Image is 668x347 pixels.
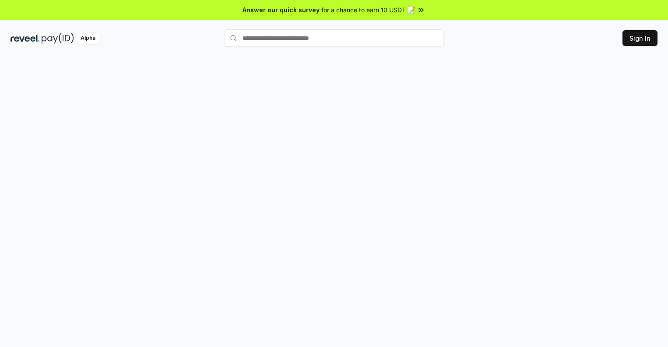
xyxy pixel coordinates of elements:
[76,33,100,44] div: Alpha
[42,33,74,44] img: pay_id
[622,30,657,46] button: Sign In
[11,33,40,44] img: reveel_dark
[243,5,320,14] span: Answer our quick survey
[321,5,415,14] span: for a chance to earn 10 USDT 📝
